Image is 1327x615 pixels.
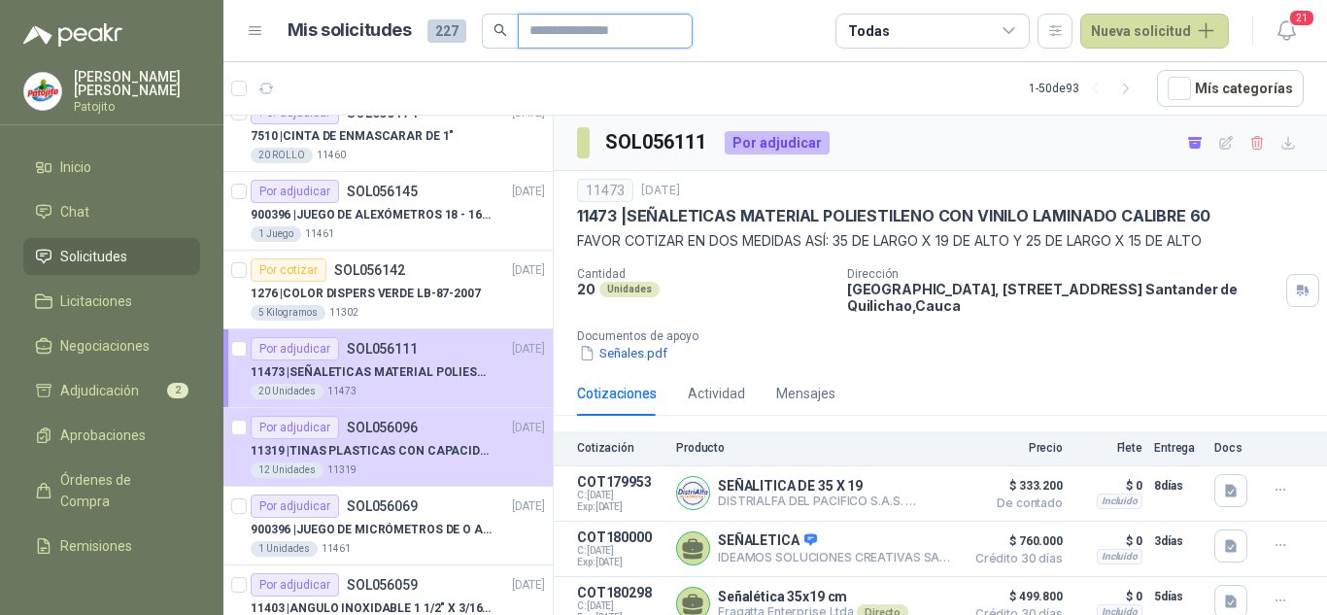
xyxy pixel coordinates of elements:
div: Por adjudicar [251,180,339,203]
img: Logo peakr [23,23,122,47]
span: 21 [1288,9,1315,27]
p: 20 [577,281,595,297]
div: 1 Juego [251,226,301,242]
div: 20 Unidades [251,384,323,399]
p: Docs [1214,441,1253,455]
p: SOL056111 [347,342,418,356]
span: De contado [966,497,1063,509]
h3: SOL056111 [605,127,709,157]
div: 11473 [577,179,633,202]
a: Licitaciones [23,283,200,320]
p: [DATE] [512,340,545,359]
p: Señalética 35x19 cm [718,589,908,604]
div: 1 Unidades [251,541,318,557]
h1: Mis solicitudes [288,17,412,45]
div: Todas [848,20,889,42]
p: Entrega [1154,441,1203,455]
a: Solicitudes [23,238,200,275]
div: Mensajes [776,383,835,404]
p: 11460 [317,148,346,163]
p: SEÑALETICA [718,532,954,550]
span: C: [DATE] [577,600,664,612]
span: C: [DATE] [577,490,664,501]
div: Directo [905,494,957,509]
span: Licitaciones [60,290,132,312]
a: Por cotizarSOL056142[DATE] 1276 |COLOR DISPERS VERDE LB-87-20075 Kilogramos11302 [223,251,553,329]
a: Órdenes de Compra [23,461,200,520]
button: 21 [1269,14,1304,49]
div: Unidades [599,282,660,297]
div: Por adjudicar [251,337,339,360]
span: $ 760.000 [966,530,1063,553]
div: Por cotizar [251,258,326,282]
p: [DATE] [512,576,545,595]
a: Remisiones [23,528,200,564]
p: Producto [676,441,954,455]
p: 900396 | JUEGO DE ALEXÓMETROS 18 - 160 mm x 0,01 mm 2824-S3 [251,206,493,224]
p: COT180000 [577,530,664,545]
span: Crédito 30 días [966,553,1063,564]
button: Mís categorías [1157,70,1304,107]
div: Actividad [688,383,745,404]
span: Aprobaciones [60,425,146,446]
p: IDEAMOS SOLUCIONES CREATIVAS SAS [718,550,954,565]
p: 11319 [327,462,357,478]
span: Exp: [DATE] [577,501,664,513]
p: 1276 | COLOR DISPERS VERDE LB-87-2007 [251,285,481,303]
button: Nueva solicitud [1080,14,1229,49]
p: Dirección [847,267,1278,281]
p: SOL056142 [334,263,405,277]
p: $ 0 [1074,530,1142,553]
span: $ 333.200 [966,474,1063,497]
span: C: [DATE] [577,545,664,557]
p: 3 días [1154,530,1203,553]
span: Exp: [DATE] [577,557,664,568]
p: 11473 [327,384,357,399]
div: 12 Unidades [251,462,323,478]
p: Documentos de apoyo [577,329,1319,343]
p: 5 días [1154,585,1203,608]
p: FAVOR COTIZAR EN DOS MEDIDAS ASÍ: 35 DE LARGO X 19 DE ALTO Y 25 DE LARGO X 15 DE ALTO [577,230,1304,252]
p: Flete [1074,441,1142,455]
p: SEÑALITICA DE 35 X 19 [718,478,954,494]
p: Precio [966,441,1063,455]
div: Incluido [1097,494,1142,509]
a: Chat [23,193,200,230]
div: Por adjudicar [251,416,339,439]
p: 11473 | SEÑALETICAS MATERIAL POLIESTILENO CON VINILO LAMINADO CALIBRE 60 [251,363,493,382]
p: [GEOGRAPHIC_DATA], [STREET_ADDRESS] Santander de Quilichao , Cauca [847,281,1278,314]
img: Company Logo [677,477,709,509]
span: Chat [60,201,89,222]
div: 5 Kilogramos [251,305,325,321]
p: Cotización [577,441,664,455]
a: Inicio [23,149,200,186]
p: 900396 | JUEGO DE MICRÓMETROS DE O A 125MM [251,521,493,539]
p: 8 días [1154,474,1203,497]
button: Señales.pdf [577,343,669,363]
p: 11302 [329,305,358,321]
a: Por adjudicarSOL056069[DATE] 900396 |JUEGO DE MICRÓMETROS DE O A 125MM1 Unidades11461 [223,487,553,565]
span: Órdenes de Compra [60,469,182,512]
div: Por adjudicar [251,573,339,597]
a: Por adjudicarSOL056174[DATE] 7510 |CINTA DE ENMASCARAR DE 1"20 ROLLO11460 [223,93,553,172]
p: SOL056059 [347,578,418,592]
p: 7510 | CINTA DE ENMASCARAR DE 1" [251,127,454,146]
p: SOL056145 [347,185,418,198]
p: [DATE] [512,183,545,201]
span: Negociaciones [60,335,150,357]
a: Negociaciones [23,327,200,364]
p: 11473 | SEÑALETICAS MATERIAL POLIESTILENO CON VINILO LAMINADO CALIBRE 60 [577,206,1210,226]
p: [DATE] [641,182,680,200]
div: 20 ROLLO [251,148,313,163]
img: Company Logo [24,73,61,110]
p: $ 0 [1074,585,1142,608]
p: [DATE] [512,497,545,516]
a: Por adjudicarSOL056145[DATE] 900396 |JUEGO DE ALEXÓMETROS 18 - 160 mm x 0,01 mm 2824-S31 Juego11461 [223,172,553,251]
p: 11461 [305,226,334,242]
a: Por adjudicarSOL056096[DATE] 11319 |TINAS PLASTICAS CON CAPACIDAD DE 50 KG12 Unidades11319 [223,408,553,487]
p: 11461 [322,541,351,557]
p: Cantidad [577,267,832,281]
p: 11319 | TINAS PLASTICAS CON CAPACIDAD DE 50 KG [251,442,493,461]
a: Aprobaciones [23,417,200,454]
p: Patojito [74,101,200,113]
